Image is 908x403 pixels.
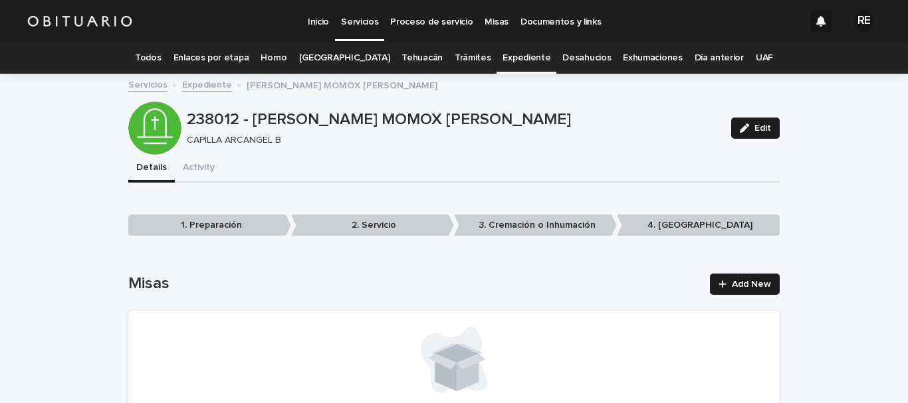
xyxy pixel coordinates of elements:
button: Edit [731,118,780,139]
p: 4. [GEOGRAPHIC_DATA] [617,214,780,236]
a: Add New [710,274,780,295]
span: Edit [754,123,771,133]
a: Desahucios [562,42,611,74]
a: Tehuacán [401,42,443,74]
a: Horno [261,42,286,74]
a: Expediente [503,42,550,74]
p: 3. Cremación o Inhumación [454,214,617,236]
p: 238012 - [PERSON_NAME] MOMOX [PERSON_NAME] [187,110,721,129]
a: Exhumaciones [623,42,682,74]
p: CAPILLA ARCANGEL B [187,135,715,146]
a: Día anterior [695,42,744,74]
h1: Misas [128,274,702,293]
p: [PERSON_NAME] MOMOX [PERSON_NAME] [247,77,437,92]
a: Servicios [128,76,168,92]
button: Details [128,155,175,183]
button: Activity [175,155,223,183]
span: Add New [732,280,771,289]
a: Todos [135,42,161,74]
p: 2. Servicio [291,214,454,236]
p: 1. Preparación [128,214,291,236]
a: UAF [756,42,773,74]
img: HUM7g2VNRLqGMmR9WVqf [27,8,133,35]
a: Trámites [455,42,491,74]
a: Expediente [182,76,232,92]
a: Enlaces por etapa [173,42,249,74]
a: [GEOGRAPHIC_DATA] [299,42,390,74]
div: RE [853,11,875,32]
